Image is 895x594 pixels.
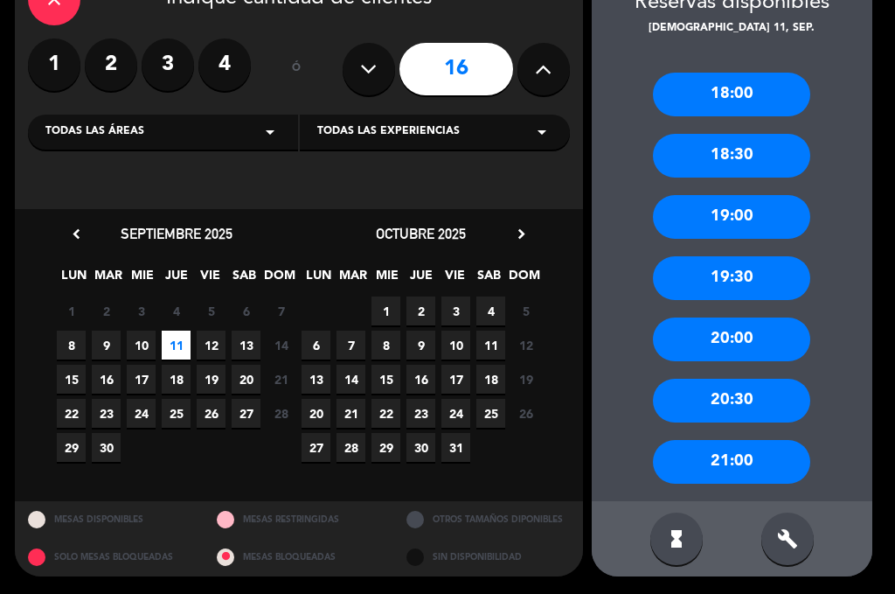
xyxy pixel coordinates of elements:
[511,399,540,428] span: 26
[406,331,435,360] span: 9
[406,297,435,325] span: 2
[57,399,86,428] span: 22
[142,38,194,91] label: 3
[94,265,122,294] span: MAR
[371,331,400,360] span: 8
[59,265,88,294] span: LUN
[511,331,540,360] span: 12
[204,501,393,539] div: MESAS RESTRINGIDAS
[127,297,156,325] span: 3
[267,399,295,428] span: 28
[198,38,251,91] label: 4
[127,331,156,360] span: 10
[67,225,86,243] i: chevron_left
[441,399,470,428] span: 24
[406,433,435,462] span: 30
[85,38,137,91] label: 2
[92,331,121,360] span: 9
[441,365,470,394] span: 17
[441,297,470,325] span: 3
[57,433,86,462] span: 29
[371,399,400,428] span: 22
[197,331,225,360] span: 12
[264,265,293,294] span: DOM
[260,122,281,143] i: arrow_drop_down
[92,399,121,428] span: 23
[653,379,810,423] div: 20:30
[92,365,121,394] span: 16
[267,297,295,325] span: 7
[162,399,191,428] span: 25
[336,365,365,394] span: 14
[393,501,583,539] div: OTROS TAMAÑOS DIPONIBLES
[268,38,325,100] div: ó
[230,265,259,294] span: SAB
[509,265,538,294] span: DOM
[476,365,505,394] span: 18
[336,433,365,462] span: 28
[15,501,205,539] div: MESAS DISPONIBLES
[196,265,225,294] span: VIE
[57,365,86,394] span: 15
[475,265,503,294] span: SAB
[653,440,810,484] div: 21:00
[304,265,333,294] span: LUN
[511,365,540,394] span: 19
[476,297,505,325] span: 4
[336,331,365,360] span: 7
[302,331,330,360] span: 6
[372,265,401,294] span: MIE
[653,195,810,239] div: 19:00
[441,433,470,462] span: 31
[302,433,330,462] span: 27
[267,365,295,394] span: 21
[406,265,435,294] span: JUE
[653,318,810,361] div: 20:00
[336,399,365,428] span: 21
[92,297,121,325] span: 2
[406,399,435,428] span: 23
[476,331,505,360] span: 11
[121,225,232,242] span: septiembre 2025
[162,365,191,394] span: 18
[204,539,393,577] div: MESAS BLOQUEADAS
[162,297,191,325] span: 4
[666,528,687,549] i: hourglass_full
[128,265,156,294] span: MIE
[317,123,460,141] span: Todas las experiencias
[267,331,295,360] span: 14
[371,297,400,325] span: 1
[45,123,144,141] span: Todas las áreas
[476,399,505,428] span: 25
[511,297,540,325] span: 5
[127,365,156,394] span: 17
[232,331,260,360] span: 13
[531,122,552,143] i: arrow_drop_down
[197,399,225,428] span: 26
[371,433,400,462] span: 29
[376,225,466,242] span: octubre 2025
[592,20,872,38] div: [DEMOGRAPHIC_DATA] 11, sep.
[197,365,225,394] span: 19
[653,134,810,178] div: 18:30
[777,528,798,549] i: build
[92,433,121,462] span: 30
[232,297,260,325] span: 6
[302,399,330,428] span: 20
[162,265,191,294] span: JUE
[653,256,810,300] div: 19:30
[15,539,205,577] div: SOLO MESAS BLOQUEADAS
[127,399,156,428] span: 24
[197,297,225,325] span: 5
[393,539,583,577] div: SIN DISPONIBILIDAD
[653,73,810,116] div: 18:00
[338,265,367,294] span: MAR
[302,365,330,394] span: 13
[371,365,400,394] span: 15
[232,365,260,394] span: 20
[28,38,80,91] label: 1
[441,331,470,360] span: 10
[57,297,86,325] span: 1
[162,331,191,360] span: 11
[232,399,260,428] span: 27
